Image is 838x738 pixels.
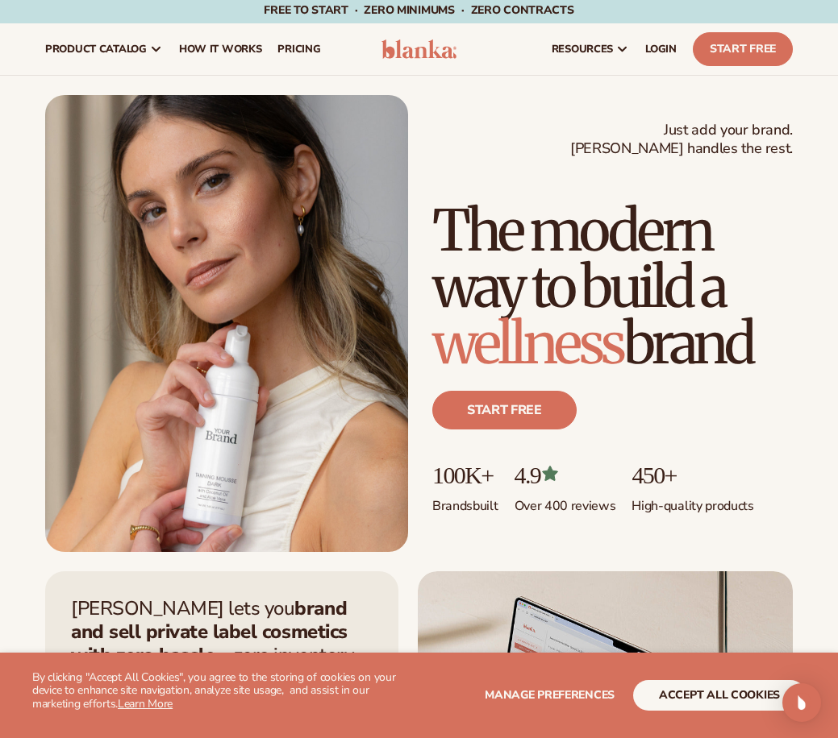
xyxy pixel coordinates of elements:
[485,687,615,703] span: Manage preferences
[544,23,637,75] a: resources
[269,23,328,75] a: pricing
[632,462,753,488] p: 450+
[515,488,616,515] p: Over 400 reviews
[782,683,821,722] div: Open Intercom Messenger
[645,43,677,56] span: LOGIN
[45,95,408,552] img: Female holding tanning mousse.
[118,696,173,711] a: Learn More
[570,121,793,159] span: Just add your brand. [PERSON_NAME] handles the rest.
[171,23,270,75] a: How It Works
[515,462,616,488] p: 4.9
[552,43,613,56] span: resources
[277,43,320,56] span: pricing
[71,595,348,668] strong: brand and sell private label cosmetics with zero hassle
[432,202,793,371] h1: The modern way to build a brand
[45,43,147,56] span: product catalog
[485,680,615,711] button: Manage preferences
[632,488,753,515] p: High-quality products
[32,671,419,711] p: By clicking "Accept All Cookies", you agree to the storing of cookies on your device to enhance s...
[381,39,457,59] img: logo
[432,488,498,515] p: Brands built
[264,2,573,18] span: Free to start · ZERO minimums · ZERO contracts
[179,43,262,56] span: How It Works
[432,308,623,379] span: wellness
[637,23,685,75] a: LOGIN
[432,391,577,429] a: Start free
[693,32,793,66] a: Start Free
[633,680,806,711] button: accept all cookies
[71,597,373,713] p: [PERSON_NAME] lets you —zero inventory, zero upfront costs, and we handle fulfillment for you.
[432,462,498,488] p: 100K+
[37,23,171,75] a: product catalog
